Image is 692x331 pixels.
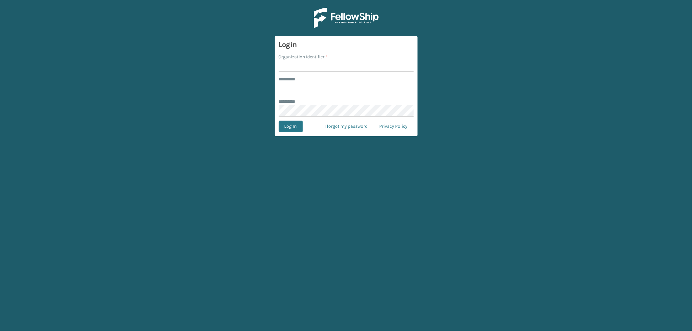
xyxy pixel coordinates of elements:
[279,53,328,60] label: Organization Identifier
[279,121,303,132] button: Log In
[319,121,374,132] a: I forgot my password
[374,121,414,132] a: Privacy Policy
[279,40,414,50] h3: Login
[314,8,379,28] img: Logo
